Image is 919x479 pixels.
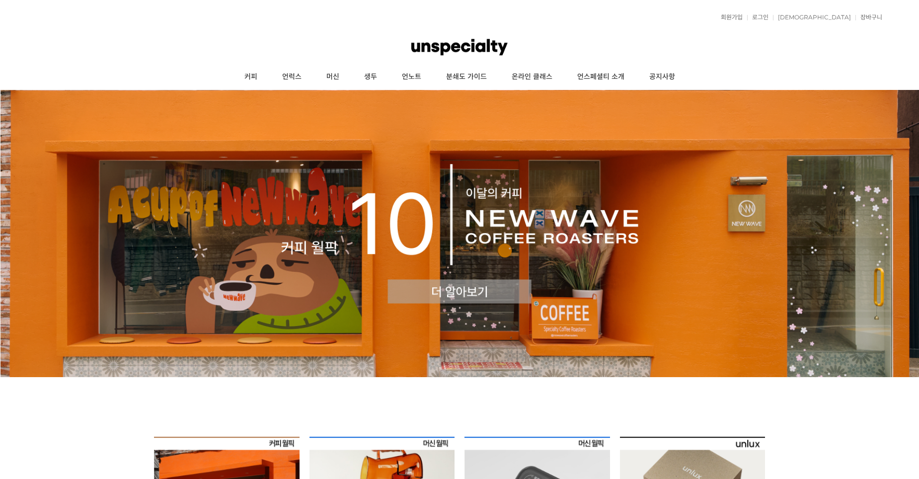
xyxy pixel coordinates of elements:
[499,65,565,89] a: 온라인 클래스
[773,14,851,20] a: [DEMOGRAPHIC_DATA]
[270,65,314,89] a: 언럭스
[411,32,508,62] img: 언스페셜티 몰
[352,65,389,89] a: 생두
[232,65,270,89] a: 커피
[716,14,743,20] a: 회원가입
[314,65,352,89] a: 머신
[637,65,688,89] a: 공지사항
[434,65,499,89] a: 분쇄도 가이드
[389,65,434,89] a: 언노트
[565,65,637,89] a: 언스페셜티 소개
[855,14,882,20] a: 장바구니
[747,14,768,20] a: 로그인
